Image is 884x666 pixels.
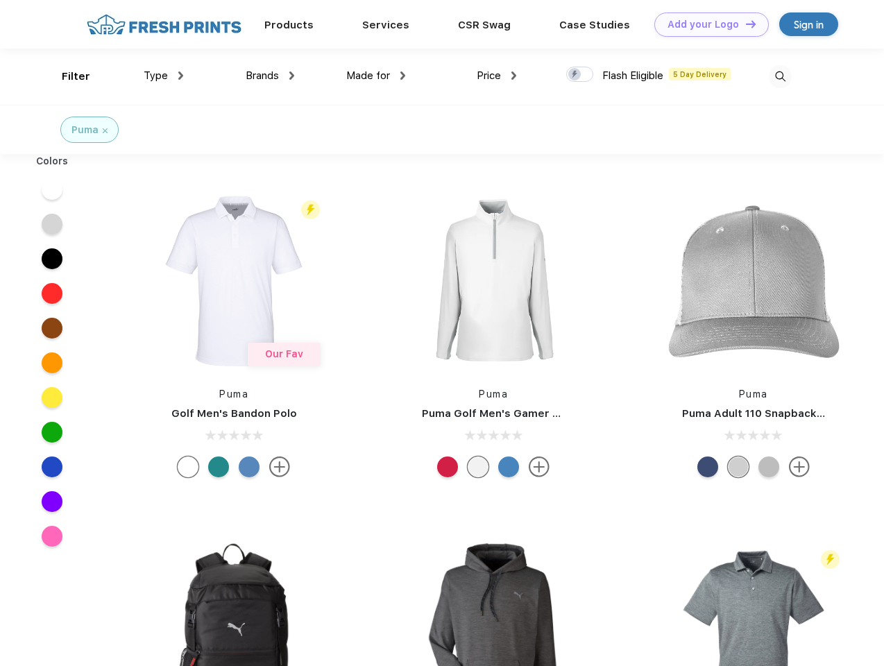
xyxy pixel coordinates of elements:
[62,69,90,85] div: Filter
[477,69,501,82] span: Price
[468,456,488,477] div: Bright White
[437,456,458,477] div: Ski Patrol
[400,71,405,80] img: dropdown.png
[661,189,846,373] img: func=resize&h=266
[739,388,768,400] a: Puma
[511,71,516,80] img: dropdown.png
[758,456,779,477] div: Quarry with Brt Whit
[697,456,718,477] div: Peacoat Qut Shd
[779,12,838,36] a: Sign in
[479,388,508,400] a: Puma
[144,69,168,82] span: Type
[821,550,840,569] img: flash_active_toggle.svg
[769,65,792,88] img: desktop_search.svg
[103,128,108,133] img: filter_cancel.svg
[265,348,303,359] span: Our Fav
[269,456,290,477] img: more.svg
[498,456,519,477] div: Bright Cobalt
[301,200,320,219] img: flash_active_toggle.svg
[264,19,314,31] a: Products
[171,407,297,420] a: Golf Men's Bandon Polo
[602,69,663,82] span: Flash Eligible
[178,71,183,80] img: dropdown.png
[458,19,511,31] a: CSR Swag
[83,12,246,37] img: fo%20logo%202.webp
[728,456,749,477] div: Quarry Brt Whit
[669,68,731,80] span: 5 Day Delivery
[208,456,229,477] div: Green Lagoon
[178,456,198,477] div: Bright White
[794,17,824,33] div: Sign in
[362,19,409,31] a: Services
[26,154,79,169] div: Colors
[789,456,810,477] img: more.svg
[668,19,739,31] div: Add your Logo
[71,123,99,137] div: Puma
[529,456,550,477] img: more.svg
[746,20,756,28] img: DT
[422,407,641,420] a: Puma Golf Men's Gamer Golf Quarter-Zip
[219,388,248,400] a: Puma
[142,189,326,373] img: func=resize&h=266
[401,189,586,373] img: func=resize&h=266
[246,69,279,82] span: Brands
[346,69,390,82] span: Made for
[289,71,294,80] img: dropdown.png
[239,456,260,477] div: Lake Blue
